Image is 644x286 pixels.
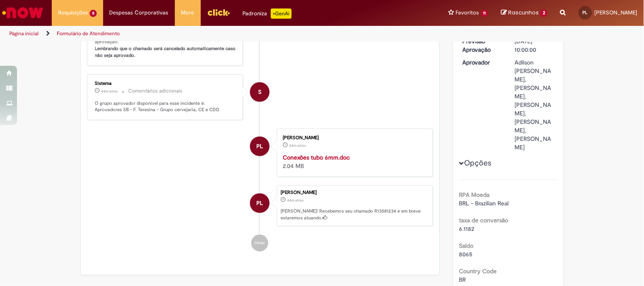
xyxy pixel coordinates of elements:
span: Favoritos [456,8,479,17]
li: Paulo Borges Leal [87,185,433,226]
span: PL [257,136,263,157]
a: Conexões tubo 6mm.doc [283,154,350,161]
div: [PERSON_NAME] [283,135,424,140]
span: PL [257,193,263,213]
a: Página inicial [9,30,39,37]
span: S [258,82,262,102]
time: 30/09/2025 12:23:55 [101,89,118,94]
time: 30/09/2025 12:23:46 [287,198,304,203]
span: PL [583,10,588,15]
b: Lembrando que o chamado será cancelado automaticamente caso não seja aprovado. [95,45,237,59]
b: Country Code [459,267,497,275]
time: 30/09/2025 12:23:44 [289,143,306,148]
div: System [250,82,270,102]
span: Despesas Corporativas [110,8,169,17]
p: +GenAi [271,8,292,19]
div: Paulo Borges Leal [250,193,270,213]
span: Requisições [58,8,88,17]
b: Saldo [459,242,474,250]
dt: Aprovador [456,58,509,67]
img: click_logo_yellow_360x200.png [207,6,230,19]
img: ServiceNow [1,4,45,21]
div: [PERSON_NAME] [281,190,428,195]
dt: Previsão Aprovação [456,37,509,54]
p: Olá! Recebemos seu chamado e ele esta pendente aprovação. [95,25,236,59]
b: RPA Moeda [459,191,490,199]
div: Paulo Borges Leal [250,137,270,156]
span: 8065 [459,250,473,258]
span: 6.1182 [459,225,475,233]
a: Rascunhos [501,9,548,17]
div: Adilson [PERSON_NAME], [PERSON_NAME], [PERSON_NAME], [PERSON_NAME], [PERSON_NAME] [515,58,554,151]
ul: Trilhas de página [6,26,423,42]
p: O grupo aprovador disponível para esse incidente é: Aprovadores SB - F. Teresina - Grupo cervejar... [95,100,236,113]
span: BRL - Brazilian Real [459,199,509,207]
span: 2 [540,9,548,17]
span: [PERSON_NAME] [595,9,638,16]
span: Rascunhos [508,8,539,17]
span: 44m atrás [289,143,306,148]
a: Formulário de Atendimento [57,30,120,37]
span: 8 [90,10,97,17]
div: [DATE] 10:00:00 [515,37,554,54]
small: Comentários adicionais [129,87,183,95]
span: 44m atrás [287,198,304,203]
div: Padroniza [243,8,292,19]
span: 11 [481,10,489,17]
span: BR [459,276,466,283]
b: taxa de conversão [459,216,509,224]
span: 44m atrás [101,89,118,94]
span: More [181,8,194,17]
div: 2.04 MB [283,153,424,170]
div: Sistema [95,81,236,86]
p: [PERSON_NAME]! Recebemos seu chamado R13581234 e em breve estaremos atuando. [281,208,428,221]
